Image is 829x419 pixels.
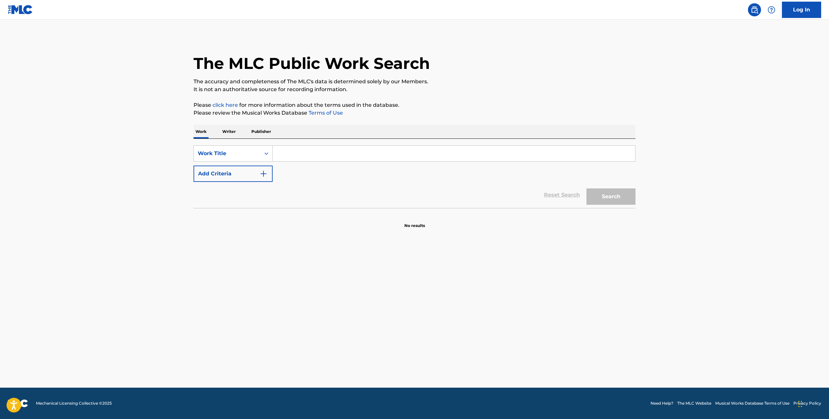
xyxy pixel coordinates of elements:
[194,109,635,117] p: Please review the Musical Works Database
[36,400,112,406] span: Mechanical Licensing Collective © 2025
[198,150,257,157] div: Work Title
[194,125,209,138] p: Work
[677,400,711,406] a: The MLC Website
[212,102,238,108] a: click here
[194,101,635,109] p: Please for more information about the terms used in the database.
[194,145,635,208] form: Search Form
[404,215,425,229] p: No results
[798,394,802,414] div: Drag
[307,110,343,116] a: Terms of Use
[194,78,635,86] p: The accuracy and completeness of The MLC's data is determined solely by our Members.
[715,400,789,406] a: Musical Works Database Terms of Use
[782,2,821,18] a: Log In
[194,166,273,182] button: Add Criteria
[651,400,673,406] a: Need Help?
[796,388,829,419] iframe: Chat Widget
[768,6,775,14] img: help
[194,54,430,73] h1: The MLC Public Work Search
[249,125,273,138] p: Publisher
[8,399,28,407] img: logo
[765,3,778,16] div: Help
[748,3,761,16] a: Public Search
[260,170,267,178] img: 9d2ae6d4665cec9f34b9.svg
[220,125,238,138] p: Writer
[194,86,635,93] p: It is not an authoritative source for recording information.
[8,5,33,14] img: MLC Logo
[793,400,821,406] a: Privacy Policy
[751,6,758,14] img: search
